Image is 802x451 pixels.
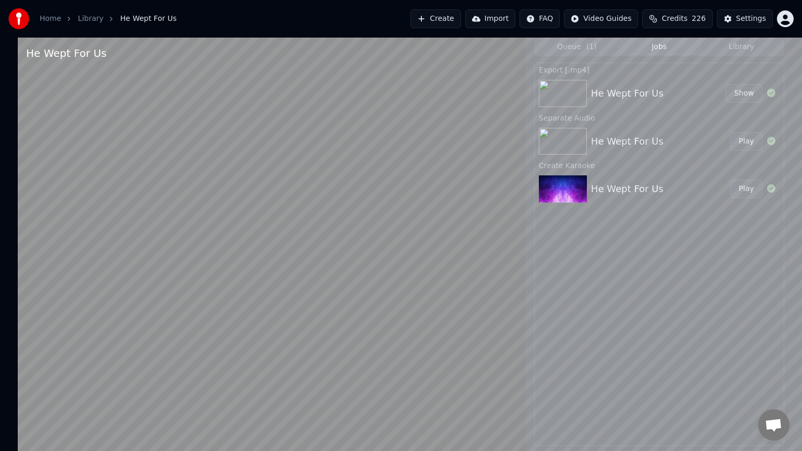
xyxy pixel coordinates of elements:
span: He Wept For Us [120,14,176,24]
span: ( 1 ) [586,42,597,52]
button: Play [730,132,763,151]
button: Play [730,180,763,198]
button: Show [725,84,763,103]
div: He Wept For Us [591,134,664,149]
button: FAQ [520,9,560,28]
div: Open chat [758,409,789,441]
button: Credits226 [642,9,712,28]
div: Create Karaoke [535,159,784,171]
button: Queue [536,40,618,55]
button: Jobs [618,40,701,55]
span: 226 [692,14,706,24]
button: Settings [717,9,773,28]
a: Home [40,14,61,24]
nav: breadcrumb [40,14,176,24]
button: Create [410,9,461,28]
div: Settings [736,14,766,24]
div: He Wept For Us [591,86,664,101]
button: Library [700,40,783,55]
img: youka [8,8,29,29]
div: Separate Audio [535,111,784,124]
div: He Wept For Us [591,182,664,196]
a: Library [78,14,103,24]
div: He Wept For Us [26,46,107,61]
button: Import [465,9,515,28]
div: Export [.mp4] [535,63,784,76]
span: Credits [662,14,687,24]
button: Video Guides [564,9,638,28]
